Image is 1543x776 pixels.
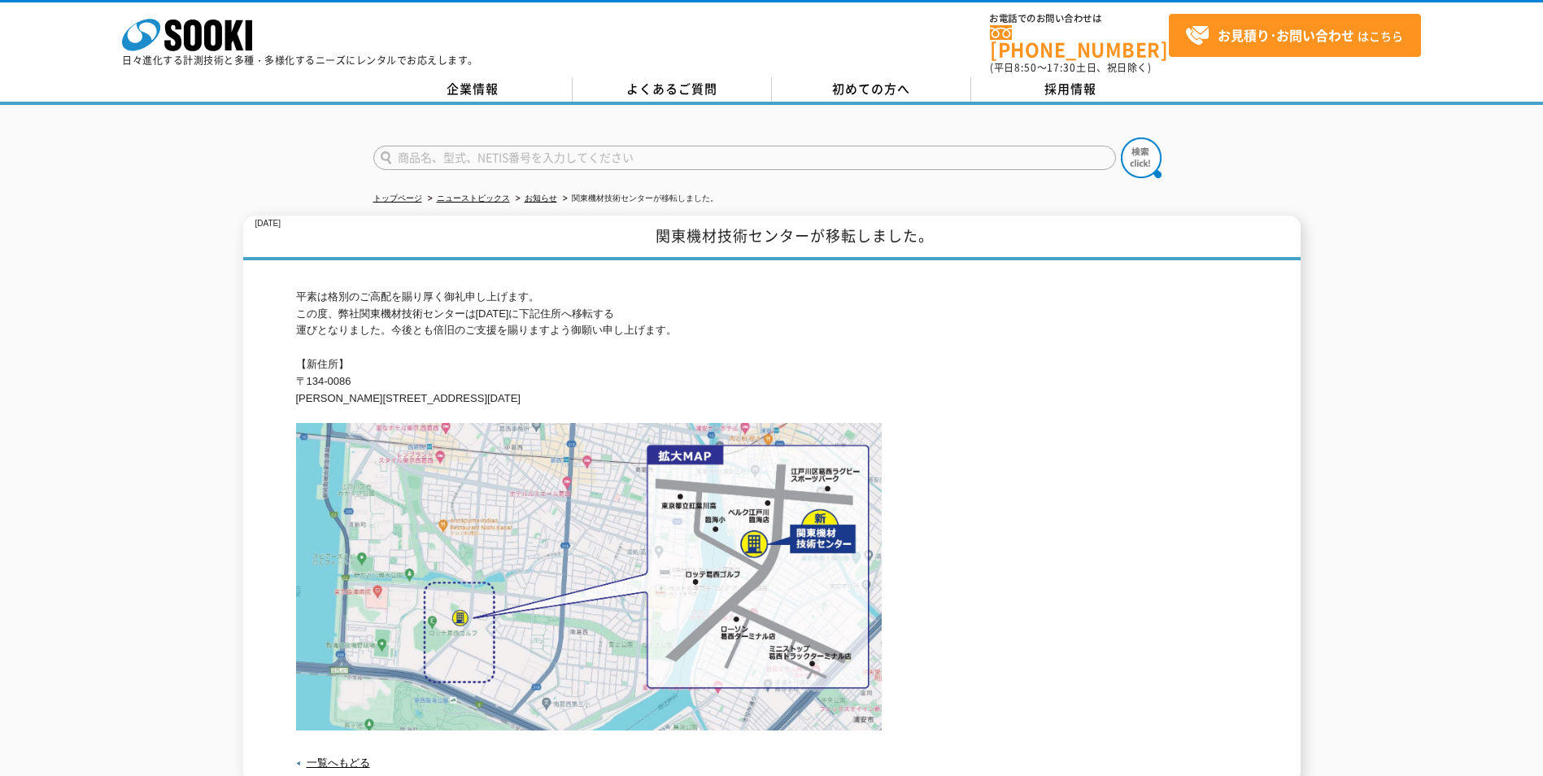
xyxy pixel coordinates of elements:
input: 商品名、型式、NETIS番号を入力してください [373,146,1116,170]
a: [PHONE_NUMBER] [990,25,1169,59]
a: 採用情報 [971,77,1170,102]
a: 企業情報 [373,77,573,102]
span: はこちら [1185,24,1403,48]
a: トップページ [373,194,422,203]
a: ニューストピックス [437,194,510,203]
a: お見積り･お問い合わせはこちら [1169,14,1421,57]
a: お知らせ [525,194,557,203]
strong: お見積り･お問い合わせ [1218,25,1354,45]
p: 日々進化する計測技術と多種・多様化するニーズにレンタルでお応えします。 [122,55,478,65]
span: (平日 ～ 土日、祝日除く) [990,60,1151,75]
a: よくあるご質問 [573,77,772,102]
span: お電話でのお問い合わせは [990,14,1169,24]
p: 平素は格別のご高配を賜り厚く御礼申し上げます。 この度、弊社関東機材技術センターは[DATE]に下記住所へ移転する 運びとなりました。今後とも倍旧のご支援を賜りますよう御願い申し上げます。 【新... [296,289,1248,408]
h1: 関東機材技術センターが移転しました。 [243,216,1301,260]
img: btn_search.png [1121,137,1162,178]
a: 初めての方へ [772,77,971,102]
span: 8:50 [1014,60,1037,75]
li: 関東機材技術センターが移転しました。 [560,190,718,207]
a: 一覧へもどる [307,756,370,769]
span: 初めての方へ [832,80,910,98]
span: 17:30 [1047,60,1076,75]
p: [DATE] [255,216,281,233]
